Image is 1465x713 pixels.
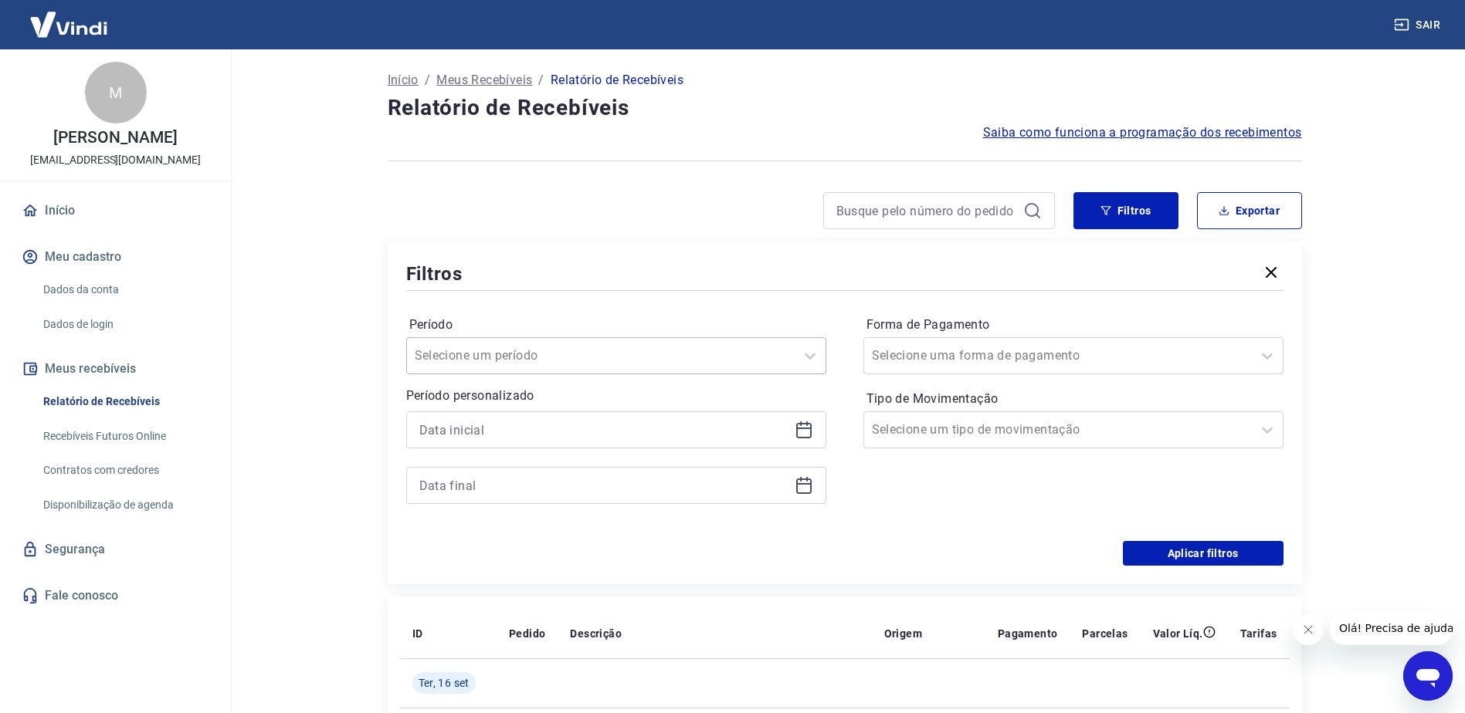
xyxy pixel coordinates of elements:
button: Exportar [1197,192,1302,229]
p: Relatório de Recebíveis [551,71,683,90]
p: Pagamento [998,626,1058,641]
a: Disponibilização de agenda [37,489,212,521]
p: / [425,71,430,90]
a: Início [19,194,212,228]
p: Tarifas [1240,626,1277,641]
button: Meus recebíveis [19,352,212,386]
p: Descrição [570,626,622,641]
a: Segurança [19,532,212,566]
p: Valor Líq. [1153,626,1203,641]
img: Vindi [19,1,119,48]
p: Origem [884,626,922,641]
a: Fale conosco [19,579,212,613]
p: [EMAIL_ADDRESS][DOMAIN_NAME] [30,152,201,168]
p: ID [412,626,423,641]
a: Recebíveis Futuros Online [37,421,212,452]
label: Período [409,316,823,334]
iframe: Fechar mensagem [1293,614,1324,645]
div: M [85,62,147,123]
iframe: Mensagem da empresa [1330,611,1453,645]
input: Data final [419,474,788,497]
button: Sair [1391,11,1446,39]
label: Tipo de Movimentação [866,390,1280,408]
a: Dados da conta [37,274,212,306]
button: Filtros [1073,192,1178,229]
a: Saiba como funciona a programação dos recebimentos [983,123,1302,142]
label: Forma de Pagamento [866,316,1280,334]
span: Ter, 16 set [419,675,470,691]
p: Pedido [509,626,545,641]
a: Contratos com credores [37,454,212,486]
a: Início [388,71,419,90]
input: Busque pelo número do pedido [836,199,1017,222]
p: [PERSON_NAME] [53,130,177,146]
p: / [538,71,544,90]
p: Parcelas [1082,626,1128,641]
h5: Filtros [406,262,463,286]
a: Dados de login [37,309,212,340]
a: Relatório de Recebíveis [37,386,212,417]
a: Meus Recebíveis [436,71,532,90]
p: Período personalizado [406,387,826,405]
h4: Relatório de Recebíveis [388,93,1302,123]
button: Meu cadastro [19,240,212,274]
iframe: Botão para abrir a janela de mensagens [1403,651,1453,701]
span: Olá! Precisa de ajuda? [9,11,130,23]
input: Data inicial [419,418,788,441]
button: Aplicar filtros [1123,541,1284,566]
